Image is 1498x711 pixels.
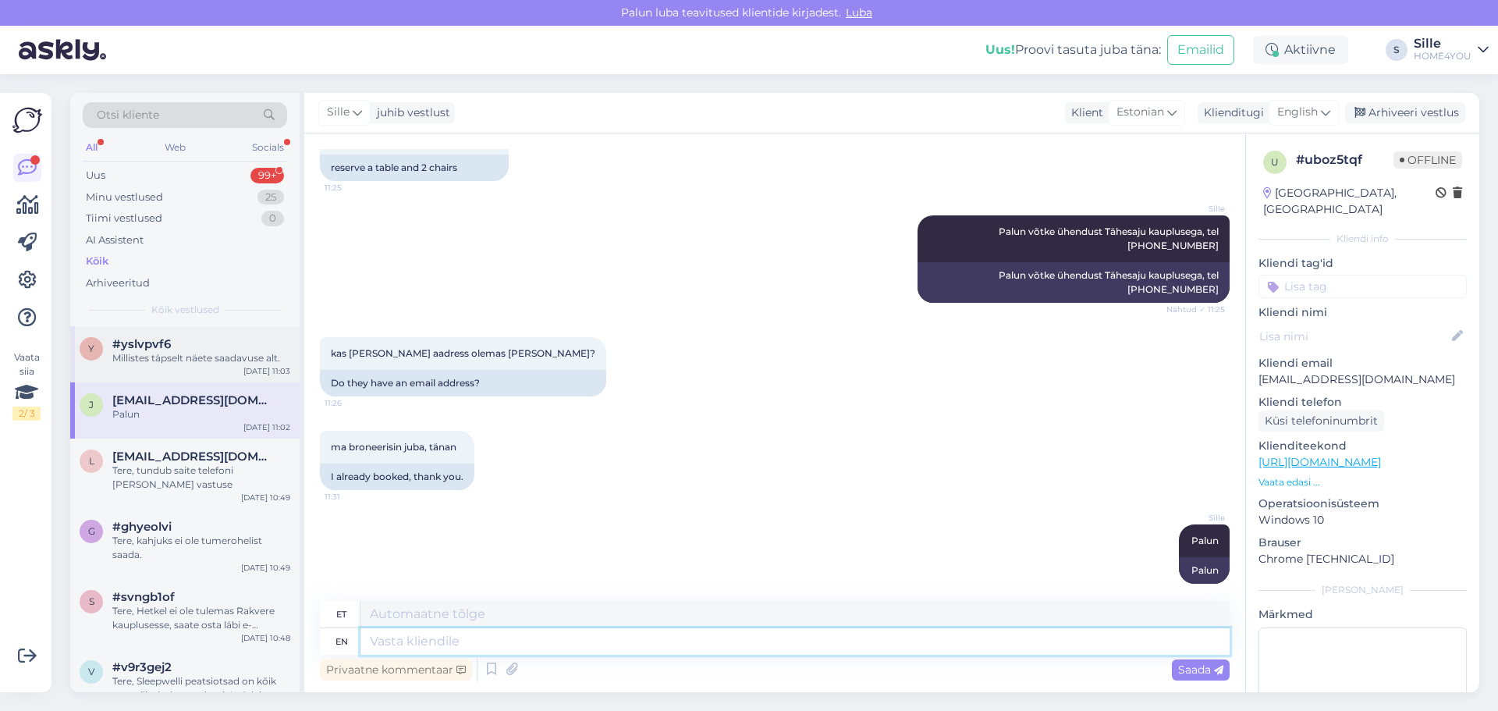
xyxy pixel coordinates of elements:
span: 11:31 [325,491,383,503]
span: g [88,525,95,537]
span: l [89,455,94,467]
div: I already booked, thank you. [320,464,474,490]
p: Operatsioonisüsteem [1258,496,1467,512]
div: Sille [1414,37,1471,50]
div: Arhiveeritud [86,276,150,291]
div: [DATE] 10:48 [241,632,290,644]
div: et [336,601,346,627]
div: Do they have an email address? [320,370,606,396]
span: Sille [1166,203,1225,215]
div: [GEOGRAPHIC_DATA], [GEOGRAPHIC_DATA] [1263,185,1436,218]
div: [DATE] 11:02 [243,421,290,433]
div: en [335,628,348,655]
div: Küsi telefoninumbrit [1258,411,1384,432]
span: j [89,399,94,411]
p: [EMAIL_ADDRESS][DOMAIN_NAME] [1258,371,1467,388]
span: English [1277,104,1318,121]
p: Windows 10 [1258,512,1467,528]
div: AI Assistent [86,233,144,248]
div: Minu vestlused [86,190,163,205]
span: ljudmila.melnikova@gmail.com [112,450,275,464]
a: SilleHOME4YOU [1414,37,1489,62]
div: Privaatne kommentaar [320,659,472,681]
span: #v9r3gej2 [112,660,172,674]
p: Kliendi email [1258,355,1467,371]
span: y [88,343,94,354]
a: [URL][DOMAIN_NAME] [1258,455,1381,469]
div: Proovi tasuta juba täna: [985,41,1161,59]
div: reserve a table and 2 chairs [320,155,509,181]
div: Kõik [86,254,108,269]
div: Vaata siia [12,350,41,421]
div: Klient [1065,105,1103,121]
span: ma broneerisin juba, tänan [331,441,456,453]
span: Palun [1191,535,1219,546]
img: Askly Logo [12,105,42,135]
div: # uboz5tqf [1296,151,1393,169]
span: 11:26 [325,397,383,409]
div: Tere, tundub saite telefoni [PERSON_NAME] vastuse [112,464,290,492]
p: Kliendi nimi [1258,304,1467,321]
span: Kõik vestlused [151,303,219,317]
p: Brauser [1258,535,1467,551]
div: All [83,137,101,158]
p: Märkmed [1258,606,1467,623]
span: Sille [1166,512,1225,524]
div: Palun [1179,557,1230,584]
div: Kliendi info [1258,232,1467,246]
span: juljasmir@yandex.ru [112,393,275,407]
span: kas [PERSON_NAME] aadress olemas [PERSON_NAME]? [331,347,595,359]
span: Nähtud ✓ 11:25 [1166,304,1225,315]
div: Web [162,137,189,158]
span: Luba [841,5,877,20]
div: 2 / 3 [12,407,41,421]
div: [DATE] 10:49 [241,562,290,574]
p: Chrome [TECHNICAL_ID] [1258,551,1467,567]
b: Uus! [985,42,1015,57]
div: Tere, Hetkel ei ole tulemas Rakvere kauplusesse, saate osta läbi e-[PERSON_NAME]. [112,604,290,632]
span: Estonian [1116,104,1164,121]
div: Socials [249,137,287,158]
div: Arhiveeri vestlus [1345,102,1465,123]
div: Palun võtke ühendust Tähesaju kauplusega, tel [PHONE_NUMBER] [918,262,1230,303]
div: S [1386,39,1407,61]
div: Aktiivne [1253,36,1348,64]
div: [DATE] 10:49 [241,492,290,503]
span: Sille [327,104,350,121]
span: s [89,595,94,607]
p: Vaata edasi ... [1258,475,1467,489]
div: 25 [257,190,284,205]
div: Tiimi vestlused [86,211,162,226]
div: Uus [86,168,105,183]
input: Lisa nimi [1259,328,1449,345]
div: juhib vestlust [371,105,450,121]
span: 11:37 [1166,585,1225,596]
div: Tere, kahjuks ei ole tumerohelist saada. [112,534,290,562]
span: u [1271,156,1279,168]
span: Offline [1393,151,1462,169]
span: Saada [1178,663,1223,677]
span: Otsi kliente [97,107,159,123]
span: #svngb1of [112,590,175,604]
span: Palun võtke ühendust Tähesaju kauplusega, tel [PHONE_NUMBER] [999,226,1221,251]
span: #ghyeolvi [112,520,172,534]
p: Kliendi telefon [1258,394,1467,411]
input: Lisa tag [1258,275,1467,298]
span: v [88,666,94,677]
p: Kliendi tag'id [1258,255,1467,272]
p: Klienditeekond [1258,438,1467,454]
span: 11:25 [325,182,383,194]
div: [DATE] 11:03 [243,365,290,377]
div: Klienditugi [1198,105,1264,121]
div: [PERSON_NAME] [1258,583,1467,597]
div: Millistes täpselt näete saadavuse alt. [112,351,290,365]
button: Emailid [1167,35,1234,65]
div: Palun [112,407,290,421]
div: 99+ [250,168,284,183]
div: 0 [261,211,284,226]
div: Tere, Sleepwelli peatsiotsad on kõik ettetellimisel, tarne kuni 4 nädalat, tellimuse eest tuleb m... [112,674,290,702]
div: HOME4YOU [1414,50,1471,62]
span: #yslvpvf6 [112,337,171,351]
